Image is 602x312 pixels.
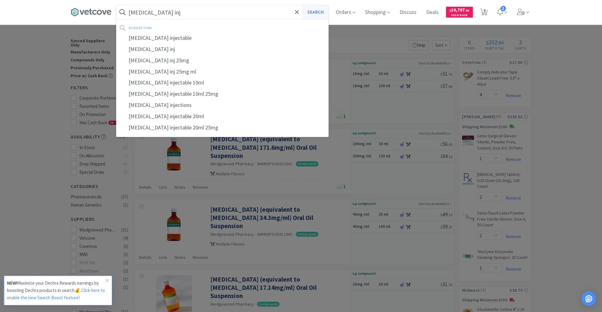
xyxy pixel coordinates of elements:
[397,10,419,15] a: Discuss
[450,9,451,12] span: $
[450,14,469,18] span: Cash Back
[581,291,596,306] div: Open Intercom Messenger
[450,7,469,13] span: 10,797
[116,88,328,100] div: [MEDICAL_DATA] injectable 10ml 25mg
[116,33,328,44] div: [MEDICAL_DATA] injectable
[424,10,441,15] a: Deals
[116,77,328,88] div: [MEDICAL_DATA] injectable 10ml
[303,5,328,19] button: Search
[116,5,328,19] input: Search by item, sku, manufacturer, ingredient, size...
[116,55,328,66] div: [MEDICAL_DATA] inj 25mg
[500,6,506,11] span: 1
[116,44,328,55] div: [MEDICAL_DATA] inj
[446,4,473,20] a: $10,797.45Cash Back
[129,23,238,33] div: suggestion
[116,66,328,77] div: [MEDICAL_DATA] inj 25mg ml
[116,100,328,111] div: [MEDICAL_DATA] injections
[465,9,469,12] span: . 45
[7,280,17,286] strong: NEW!
[7,279,106,301] p: Maximize your Dechra Rewards earnings by boosting Dechra products in search💰.
[116,111,328,122] div: [MEDICAL_DATA] injectable 20ml
[116,122,328,133] div: [MEDICAL_DATA] injectable 20ml 25mg
[478,10,490,16] a: 6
